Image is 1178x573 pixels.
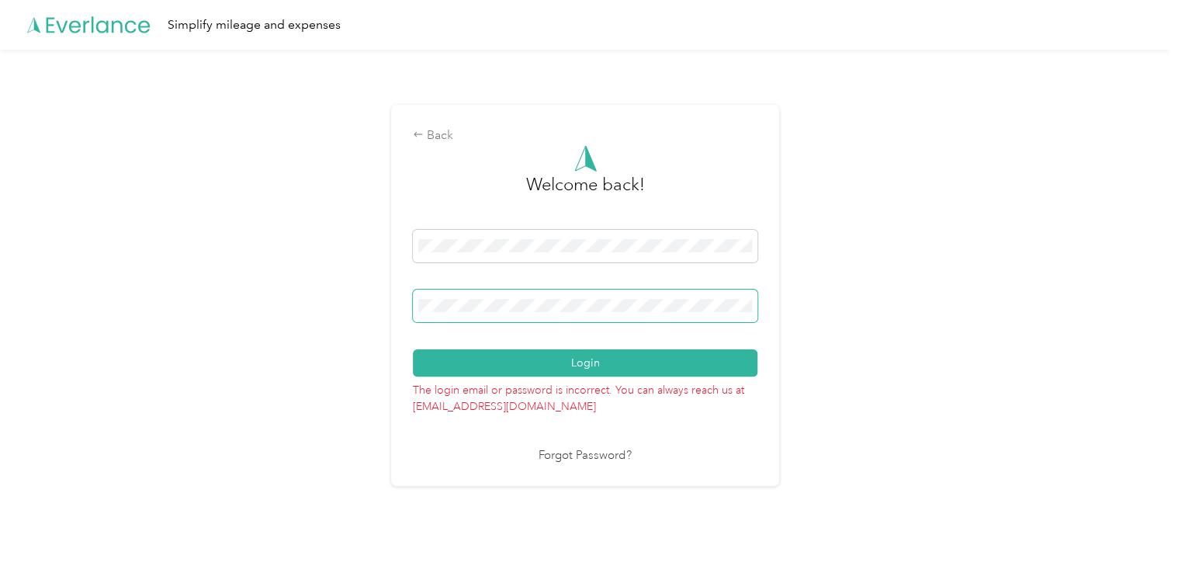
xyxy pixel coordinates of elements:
[413,127,757,145] div: Back
[168,16,341,35] div: Simplify mileage and expenses
[539,447,632,465] a: Forgot Password?
[526,172,645,214] h3: greeting
[413,349,757,377] button: Login
[1091,486,1178,573] iframe: Everlance-gr Chat Button Frame
[413,377,757,415] p: The login email or password is incorrect. You can always reach us at [EMAIL_ADDRESS][DOMAIN_NAME]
